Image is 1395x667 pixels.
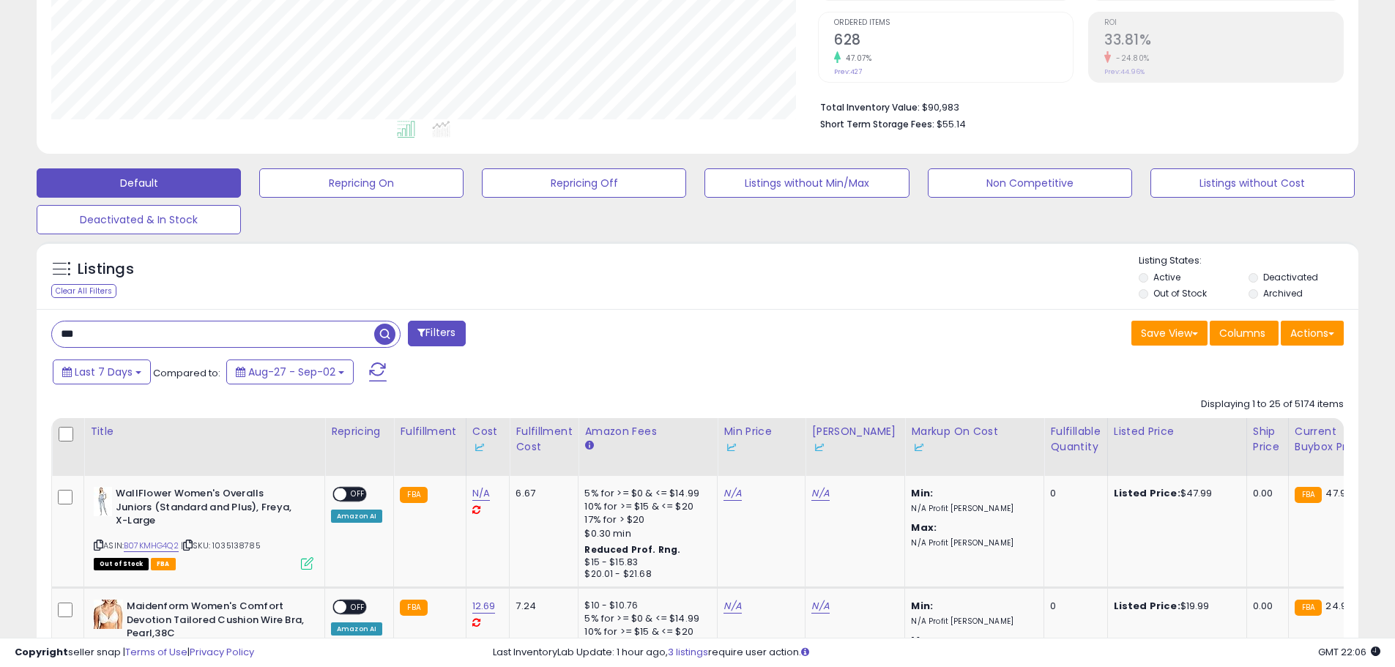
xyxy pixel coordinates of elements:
[1114,487,1235,500] div: $47.99
[78,259,134,280] h5: Listings
[400,424,459,439] div: Fulfillment
[516,487,567,500] div: 6.67
[1114,600,1235,613] div: $19.99
[482,168,686,198] button: Repricing Off
[1114,486,1180,500] b: Listed Price:
[723,440,738,455] img: InventoryLab Logo
[1104,19,1343,27] span: ROI
[116,487,294,532] b: WallFlower Women's Overalls Juniors (Standard and Plus), Freya, X-Large
[1114,424,1240,439] div: Listed Price
[841,53,871,64] small: 47.07%
[1201,398,1344,411] div: Displaying 1 to 25 of 5174 items
[127,600,305,644] b: Maidenform Women's Comfort Devotion Tailored Cushion Wire Bra, Pearl,38C
[51,284,116,298] div: Clear All Filters
[937,117,966,131] span: $55.14
[811,424,899,455] div: [PERSON_NAME]
[834,19,1073,27] span: Ordered Items
[15,645,68,659] strong: Copyright
[723,424,799,455] div: Min Price
[1104,67,1145,76] small: Prev: 44.96%
[1325,599,1353,613] span: 24.99
[516,424,572,455] div: Fulfillment Cost
[400,487,427,503] small: FBA
[75,365,133,379] span: Last 7 Days
[584,439,593,452] small: Amazon Fees.
[1050,487,1095,500] div: 0
[1295,424,1370,455] div: Current Buybox Price
[248,365,335,379] span: Aug-27 - Sep-02
[1253,424,1282,455] div: Ship Price
[181,540,261,551] span: | SKU: 1035138785
[723,486,741,501] a: N/A
[124,540,179,552] a: B07KMHG4Q2
[905,418,1044,476] th: The percentage added to the cost of goods (COGS) that forms the calculator for Min & Max prices.
[820,97,1333,115] li: $90,983
[331,424,387,439] div: Repricing
[1050,424,1101,455] div: Fulfillable Quantity
[1131,321,1208,346] button: Save View
[1111,53,1150,64] small: -24.80%
[1263,271,1318,283] label: Deactivated
[153,366,220,380] span: Compared to:
[811,440,826,455] img: InventoryLab Logo
[811,599,829,614] a: N/A
[1114,599,1180,613] b: Listed Price:
[1325,486,1352,500] span: 47.99
[1139,254,1358,268] p: Listing States:
[37,168,241,198] button: Default
[1253,487,1277,500] div: 0.00
[516,600,567,613] div: 7.24
[53,359,151,384] button: Last 7 Days
[584,527,706,540] div: $0.30 min
[723,439,799,455] div: Some or all of the values in this column are provided from Inventory Lab.
[584,513,706,526] div: 17% for > $20
[584,424,711,439] div: Amazon Fees
[911,521,937,534] b: Max:
[928,168,1132,198] button: Non Competitive
[584,600,706,612] div: $10 - $10.76
[1318,645,1380,659] span: 2025-09-10 22:06 GMT
[1219,326,1265,340] span: Columns
[472,486,490,501] a: N/A
[346,488,370,501] span: OFF
[584,487,706,500] div: 5% for >= $0 & <= $14.99
[911,504,1033,514] p: N/A Profit [PERSON_NAME]
[811,439,899,455] div: Some or all of the values in this column are provided from Inventory Lab.
[94,558,149,570] span: All listings that are currently out of stock and unavailable for purchase on Amazon
[584,500,706,513] div: 10% for >= $15 & <= $20
[1050,600,1095,613] div: 0
[668,645,708,659] a: 3 listings
[400,600,427,616] small: FBA
[820,118,934,130] b: Short Term Storage Fees:
[1153,287,1207,299] label: Out of Stock
[911,486,933,500] b: Min:
[408,321,465,346] button: Filters
[1295,487,1322,503] small: FBA
[1150,168,1355,198] button: Listings without Cost
[1295,600,1322,616] small: FBA
[584,556,706,569] div: $15 - $15.83
[1253,600,1277,613] div: 0.00
[911,439,1038,455] div: Some or all of the values in this column are provided from Inventory Lab.
[331,510,382,523] div: Amazon AI
[472,599,496,614] a: 12.69
[94,600,123,629] img: 41J3C-7IafL._SL40_.jpg
[151,558,176,570] span: FBA
[472,424,504,455] div: Cost
[584,612,706,625] div: 5% for >= $0 & <= $14.99
[911,424,1038,455] div: Markup on Cost
[584,568,706,581] div: $20.01 - $21.68
[584,543,680,556] b: Reduced Prof. Rng.
[15,646,254,660] div: seller snap | |
[37,205,241,234] button: Deactivated & In Stock
[346,601,370,614] span: OFF
[90,424,319,439] div: Title
[259,168,464,198] button: Repricing On
[1210,321,1279,346] button: Columns
[472,440,487,455] img: InventoryLab Logo
[1104,31,1343,51] h2: 33.81%
[190,645,254,659] a: Privacy Policy
[1263,287,1303,299] label: Archived
[94,487,313,568] div: ASIN:
[811,486,829,501] a: N/A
